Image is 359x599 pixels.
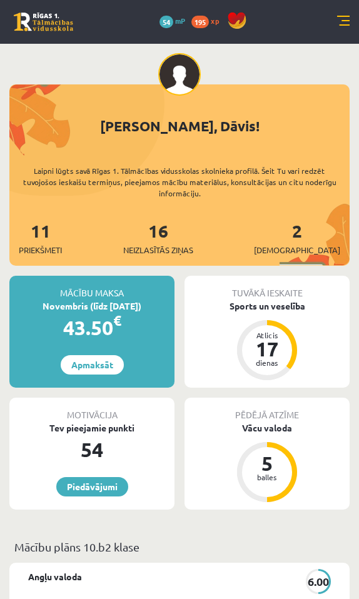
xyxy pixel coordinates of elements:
[248,359,286,366] div: dienas
[9,276,174,299] div: Mācību maksa
[123,219,193,256] a: 16Neizlasītās ziņas
[248,331,286,339] div: Atlicis
[185,276,350,299] div: Tuvākā ieskaite
[185,299,350,313] div: Sports un veselība
[211,16,219,26] span: xp
[113,311,121,330] span: €
[123,244,193,256] span: Neizlasītās ziņas
[158,53,201,96] img: Dāvis Podnieks
[9,435,174,465] div: 54
[248,339,286,359] div: 17
[19,244,62,256] span: Priekšmeti
[175,16,185,26] span: mP
[56,477,128,496] a: Piedāvājumi
[28,570,82,583] a: Angļu valoda
[9,398,174,421] div: Motivācija
[9,116,350,136] div: [PERSON_NAME], Dāvis!
[248,473,286,481] div: balles
[14,538,345,555] p: Mācību plāns 10.b2 klase
[248,453,286,473] div: 5
[185,421,350,504] a: Vācu valoda 5 balles
[9,299,174,313] div: Novembris (līdz [DATE])
[19,219,62,256] a: 11Priekšmeti
[185,299,350,382] a: Sports un veselība Atlicis 17 dienas
[254,244,340,256] span: [DEMOGRAPHIC_DATA]
[191,16,225,26] a: 195 xp
[9,165,350,199] div: Laipni lūgts savā Rīgas 1. Tālmācības vidusskolas skolnieka profilā. Šeit Tu vari redzēt tuvojošo...
[9,313,174,343] div: 43.50
[61,355,124,375] a: Apmaksāt
[185,398,350,421] div: Pēdējā atzīme
[293,569,343,596] a: 6.00
[254,219,340,256] a: 2[DEMOGRAPHIC_DATA]
[159,16,173,28] span: 54
[308,576,329,587] div: 6.00
[191,16,209,28] span: 195
[14,13,73,31] a: Rīgas 1. Tālmācības vidusskola
[9,421,174,435] div: Tev pieejamie punkti
[185,421,350,435] div: Vācu valoda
